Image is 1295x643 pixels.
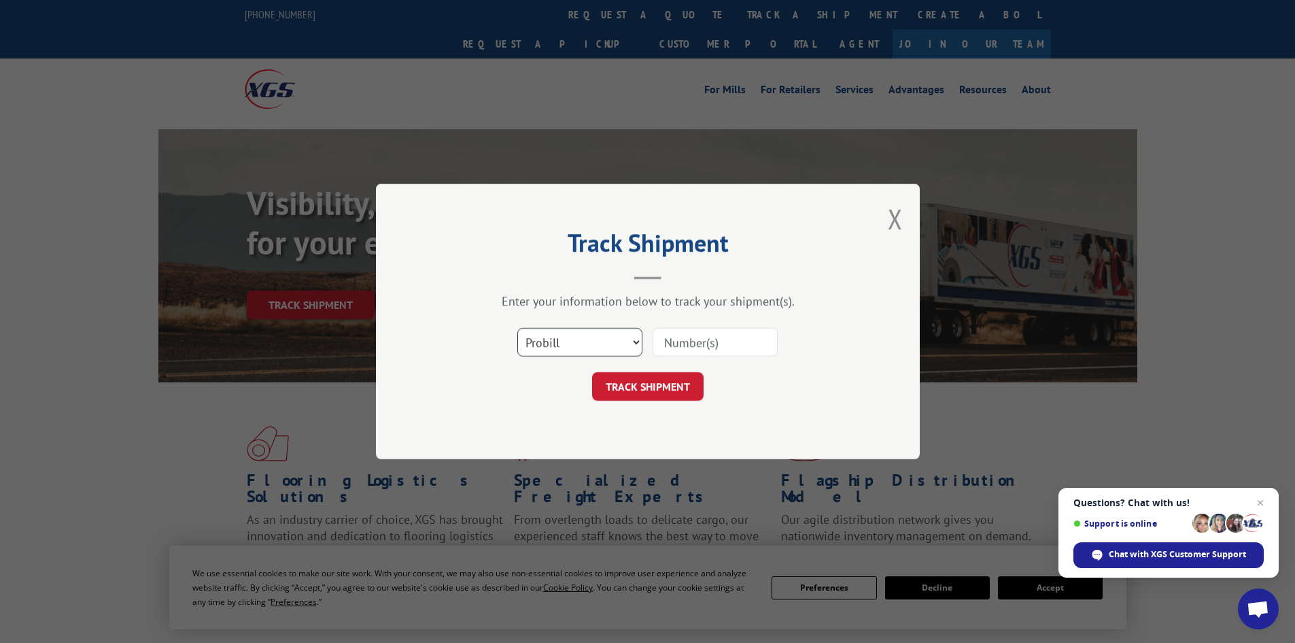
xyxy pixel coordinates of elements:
[1109,548,1246,561] span: Chat with XGS Customer Support
[653,328,778,357] input: Number(s)
[1252,495,1268,511] span: Close chat
[444,293,852,309] div: Enter your information below to track your shipment(s).
[1238,589,1279,629] div: Open chat
[1073,542,1264,568] div: Chat with XGS Customer Support
[592,372,704,401] button: TRACK SHIPMENT
[444,233,852,259] h2: Track Shipment
[1073,518,1188,529] span: Support is online
[888,201,903,237] button: Close modal
[1073,497,1264,508] span: Questions? Chat with us!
